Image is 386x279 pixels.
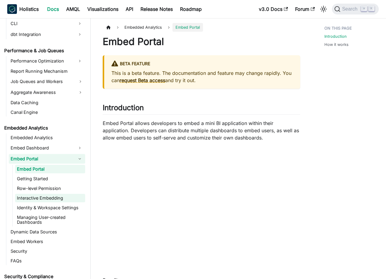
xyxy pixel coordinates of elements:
[111,69,293,84] p: This is a beta feature. The documentation and feature may change rapidly. You can and try it out.
[9,143,74,153] a: Embed Dashboard
[9,30,74,39] a: dbt Integration
[74,30,85,39] button: Expand sidebar category 'dbt Integration'
[176,4,205,14] a: Roadmap
[103,147,300,268] iframe: YouTube video player
[74,154,85,164] button: Collapse sidebar category 'Embed Portal'
[111,60,293,68] div: BETA FEATURE
[9,19,74,28] a: CLI
[9,88,85,97] a: Aggregate Awareness
[9,133,85,142] a: Embedded Analytics
[340,6,361,12] span: Search
[15,175,85,183] a: Getting Started
[103,23,114,32] a: Home page
[9,228,85,236] a: Dynamic Data Sources
[19,5,39,13] b: Holistics
[15,204,85,212] a: Identity & Workspace Settings
[9,98,85,107] a: Data Caching
[121,23,165,32] span: Embedded Analytics
[368,6,375,11] kbd: K
[7,4,39,14] a: HolisticsHolistics
[120,77,165,83] a: request Beta access
[122,4,137,14] a: API
[9,67,85,75] a: Report Running Mechanism
[9,56,74,66] a: Performance Optimization
[74,56,85,66] button: Expand sidebar category 'Performance Optimization'
[9,257,85,265] a: FAQs
[74,143,85,153] button: Expand sidebar category 'Embed Dashboard'
[332,4,379,14] button: Search (Command+K)
[291,4,318,14] a: Forum
[137,4,176,14] a: Release Notes
[15,184,85,193] a: Row-level Permission
[9,154,74,164] a: Embed Portal
[9,237,85,246] a: Embed Workers
[9,108,85,117] a: Canal Engine
[43,4,63,14] a: Docs
[319,4,328,14] button: Switch between dark and light mode (currently light mode)
[74,19,85,28] button: Expand sidebar category 'CLI'
[9,247,85,255] a: Security
[7,4,17,14] img: Holistics
[324,34,347,39] a: Introduction
[15,213,85,226] a: Managing User-created Dashboards
[361,6,367,11] kbd: ⌘
[172,23,203,32] span: Embed Portal
[103,120,300,141] p: Embed Portal allows developers to embed a mini BI application within their application. Developer...
[2,46,85,55] a: Performance & Job Queues
[15,165,85,173] a: Embed Portal
[324,42,349,47] a: How it works
[84,4,122,14] a: Visualizations
[103,23,300,32] nav: Breadcrumbs
[2,124,85,132] a: Embedded Analytics
[103,36,300,48] h1: Embed Portal
[103,103,300,115] h2: Introduction
[63,4,84,14] a: AMQL
[9,77,85,86] a: Job Queues and Workers
[255,4,291,14] a: v3.0 Docs
[15,194,85,202] a: Interactive Embedding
